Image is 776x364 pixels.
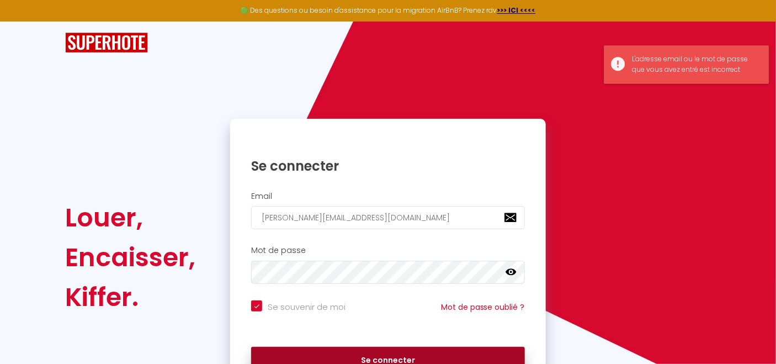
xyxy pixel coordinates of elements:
div: Encaisser, [65,238,195,277]
div: Kiffer. [65,277,195,317]
h1: Se connecter [251,157,525,175]
img: SuperHote logo [65,33,148,53]
a: Mot de passe oublié ? [441,302,525,313]
h2: Mot de passe [251,246,525,255]
h2: Email [251,192,525,201]
div: Louer, [65,198,195,238]
a: >>> ICI <<<< [497,6,536,15]
div: L'adresse email ou le mot de passe que vous avez entré est incorrect [632,54,758,75]
input: Ton Email [251,206,525,229]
